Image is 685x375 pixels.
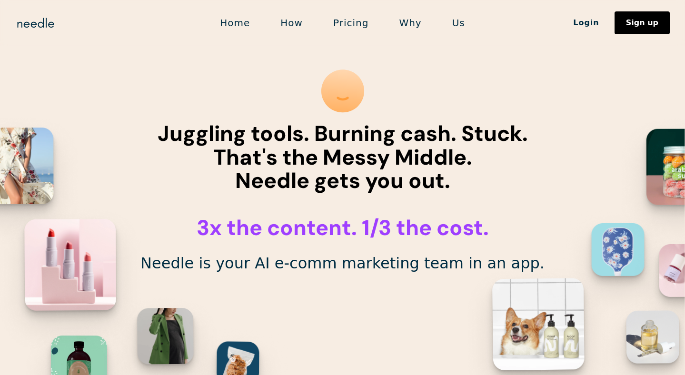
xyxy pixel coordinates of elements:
a: Pricing [318,13,384,33]
a: How [265,13,318,33]
a: Login [558,15,615,31]
a: Why [384,13,437,33]
a: Us [437,13,480,33]
a: Sign up [615,11,670,34]
div: Sign up [626,19,658,27]
a: Home [205,13,265,33]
